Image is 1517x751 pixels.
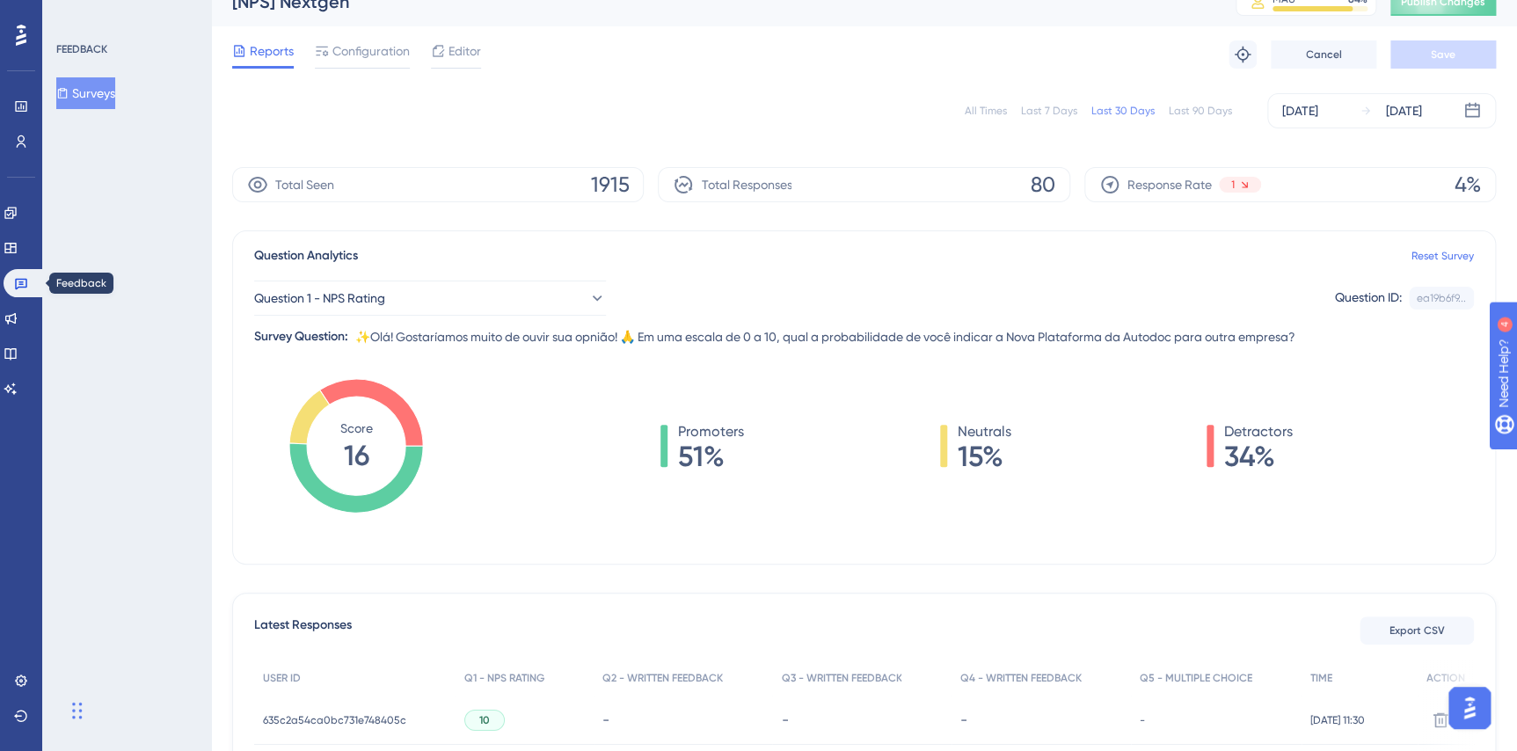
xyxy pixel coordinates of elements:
span: Total Responses [701,174,791,195]
span: 10 [479,713,490,727]
span: Cancel [1306,47,1342,62]
span: Need Help? [41,4,110,26]
span: Q3 - WRITTEN FEEDBACK [781,671,901,685]
iframe: UserGuiding AI Assistant Launcher [1443,682,1496,734]
button: Cancel [1271,40,1376,69]
span: 635c2a54ca0bc731e748405c [263,713,406,727]
span: ACTION [1426,671,1465,685]
button: Question 1 - NPS Rating [254,281,606,316]
div: Last 7 Days [1021,104,1077,118]
span: Question Analytics [254,245,358,266]
span: 34% [1224,442,1293,470]
span: 80 [1031,171,1055,199]
span: 51% [678,442,744,470]
span: TIME [1310,671,1332,685]
div: Question ID: [1335,287,1402,310]
span: Configuration [332,40,410,62]
span: Latest Responses [254,615,352,646]
tspan: 16 [344,438,369,471]
span: Promoters [678,421,744,442]
span: [DATE] 11:30 [1310,713,1365,727]
span: 15% [958,442,1011,470]
span: Response Rate [1127,174,1212,195]
span: Editor [449,40,481,62]
div: All Times [965,104,1007,118]
div: ea19b6f9... [1417,291,1466,305]
span: - [1140,713,1145,727]
span: Q2 - WRITTEN FEEDBACK [602,671,723,685]
span: Q4 - WRITTEN FEEDBACK [960,671,1082,685]
span: USER ID [263,671,301,685]
span: Reports [250,40,294,62]
span: 1 [1231,178,1235,192]
div: [DATE] [1386,100,1422,121]
span: Q1 - NPS RATING [464,671,544,685]
span: Export CSV [1389,623,1445,638]
div: 4 [122,9,128,23]
div: FEEDBACK [56,42,107,56]
span: Neutrals [958,421,1011,442]
button: Surveys [56,77,115,109]
div: - [960,711,1122,728]
button: Export CSV [1360,616,1474,645]
div: - [781,711,942,728]
a: Reset Survey [1411,249,1474,263]
div: [DATE] [1282,100,1318,121]
div: Last 90 Days [1169,104,1232,118]
div: Survey Question: [254,326,348,347]
div: - [602,711,763,728]
span: Q5 - MULTIPLE CHOICE [1140,671,1252,685]
span: Total Seen [275,174,334,195]
span: ✨Olá! Gostaríamos muito de ouvir sua opnião! 🙏 Em uma escala de 0 a 10, qual a probabilidade de v... [355,326,1295,347]
span: Save [1431,47,1455,62]
button: Save [1390,40,1496,69]
span: 4% [1455,171,1481,199]
span: 1915 [590,171,629,199]
span: Question 1 - NPS Rating [254,288,385,309]
div: Arrastar [72,684,83,737]
div: Last 30 Days [1091,104,1155,118]
tspan: Score [340,421,373,435]
span: Detractors [1224,421,1293,442]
